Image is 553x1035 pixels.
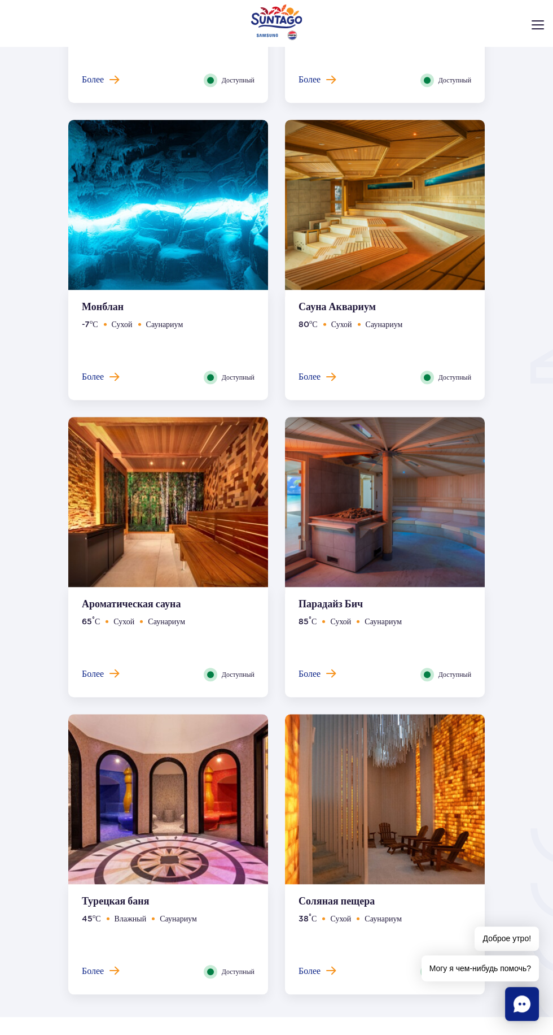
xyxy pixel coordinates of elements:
[366,320,403,329] font: Саунариум
[299,371,321,382] font: Более
[82,617,92,626] font: 65
[365,617,402,626] font: Саунариум
[68,120,268,297] img: Монблан
[82,73,119,86] button: Более
[285,120,485,297] img: Сауна Аквариум
[299,895,375,908] font: Соляная пещера
[222,967,254,976] font: Доступный
[438,373,471,381] font: Доступный
[82,371,104,382] font: Более
[92,615,95,623] font: °
[82,895,149,908] font: Турецкая баня
[82,966,104,976] font: Более
[299,74,321,85] font: Более
[148,617,185,626] font: Саунариум
[160,914,197,923] font: Саунариум
[309,912,311,920] font: °
[68,417,268,594] img: Арома-сауна
[82,914,93,923] font: 45
[115,914,147,923] font: Влажный
[82,301,124,314] font: Монблан
[365,914,402,923] font: Саунариум
[222,373,254,381] font: Доступный
[82,598,181,611] font: Ароматическая сауна
[311,914,317,923] font: С
[113,617,134,626] font: Сухой
[532,20,544,29] img: Открыть меню
[299,617,309,626] font: 85
[331,320,352,329] font: Сухой
[68,714,268,891] img: Турецкая сауна
[311,617,317,626] font: С
[82,371,119,383] button: Более
[330,914,351,923] font: Сухой
[312,320,317,329] font: С
[299,966,321,976] font: Более
[95,914,100,923] font: С
[299,73,336,86] button: Более
[299,598,363,611] font: Парадайз Бич
[90,318,93,325] font: о
[222,76,254,84] font: Доступный
[82,74,104,85] font: Более
[251,4,302,40] a: Парк Польши
[299,320,309,329] font: 80
[482,934,531,943] font: Доброе утро!
[93,320,98,329] font: С
[309,615,311,623] font: °
[285,714,485,891] img: Соляной грот
[438,76,471,84] font: Доступный
[82,668,119,680] button: Более
[82,965,119,977] button: Более
[438,670,471,679] font: Доступный
[299,668,321,679] font: Более
[222,670,254,679] font: Доступный
[299,668,336,680] button: Более
[285,417,485,594] img: Мальдивская сауна
[82,668,104,679] font: Более
[299,965,336,977] button: Более
[299,371,336,383] button: Более
[95,617,100,626] font: С
[299,914,309,923] font: 38
[146,320,183,329] font: Саунариум
[93,912,95,920] font: о
[82,320,90,329] font: -7
[429,964,531,973] font: Могу я чем-нибудь помочь?
[309,318,312,325] font: о
[505,987,539,1021] div: Чат
[330,617,351,626] font: Сухой
[299,301,376,314] font: Сауна Аквариум
[112,320,133,329] font: Сухой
